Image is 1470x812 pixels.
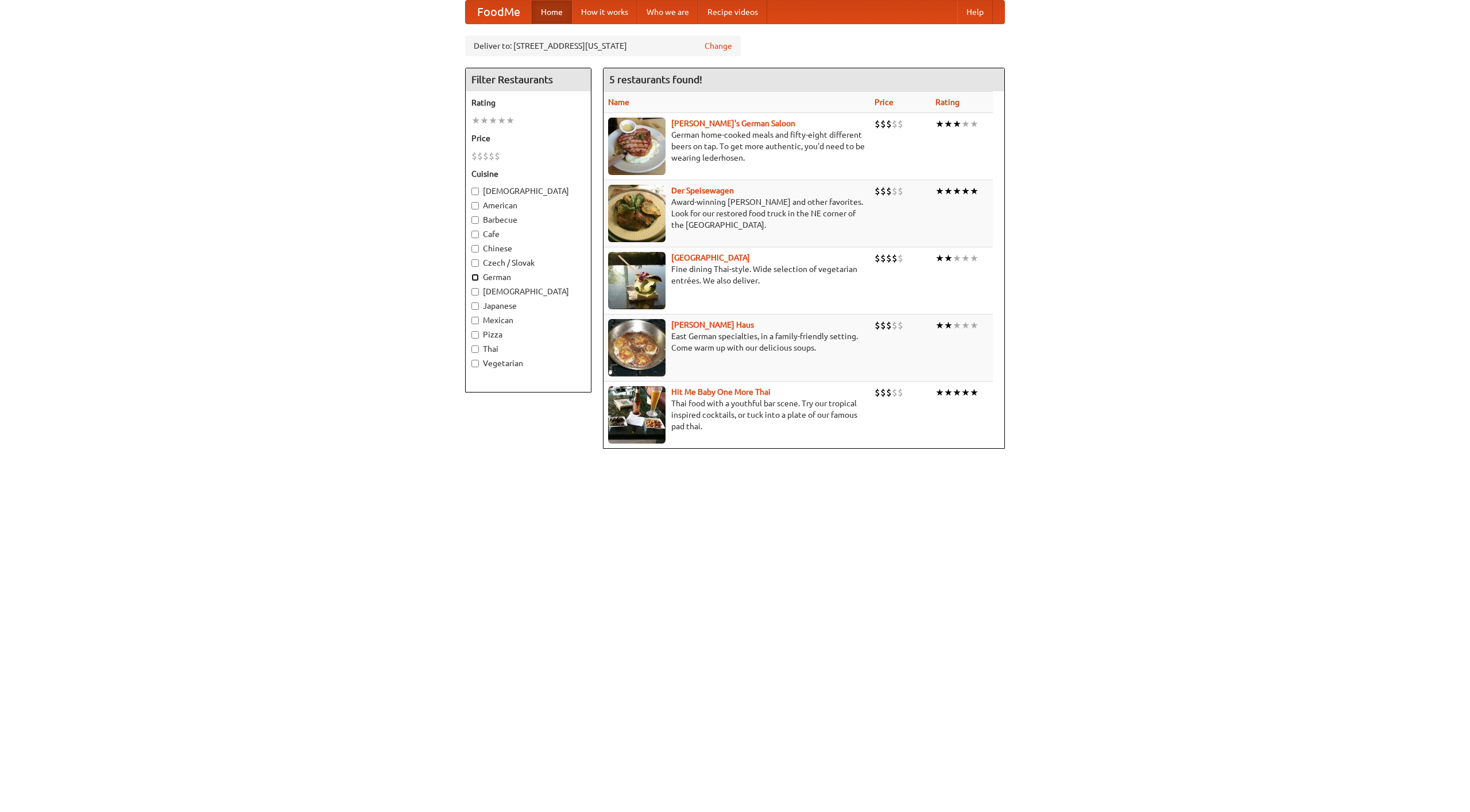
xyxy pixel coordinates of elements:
li: $ [892,319,898,332]
li: $ [875,252,880,265]
li: ★ [970,118,978,130]
label: Chinese [471,243,585,254]
li: $ [880,319,886,332]
h5: Rating [471,97,585,108]
label: Mexican [471,314,585,326]
a: Rating [935,98,960,107]
input: American [471,202,479,209]
li: ★ [961,319,970,332]
li: ★ [935,118,944,130]
li: ★ [935,252,944,265]
li: ★ [970,185,978,197]
a: Help [957,1,993,24]
li: ★ [970,319,978,332]
li: ★ [961,118,970,130]
label: Vegetarian [471,358,585,369]
li: $ [886,185,892,197]
input: Thai [471,345,479,353]
li: $ [880,386,886,399]
a: How it works [572,1,637,24]
a: [PERSON_NAME] Haus [671,320,754,329]
b: Hit Me Baby One More Thai [671,387,771,397]
a: [GEOGRAPHIC_DATA] [671,253,750,262]
input: Pizza [471,331,479,339]
li: ★ [953,319,961,332]
li: $ [875,118,880,130]
li: $ [483,150,489,162]
li: $ [892,185,898,197]
h4: Filter Restaurants [466,68,591,91]
li: $ [880,252,886,265]
li: ★ [480,114,489,127]
input: German [471,274,479,281]
li: $ [875,386,880,399]
a: Who we are [637,1,698,24]
label: [DEMOGRAPHIC_DATA] [471,185,585,197]
li: ★ [935,185,944,197]
img: speisewagen.jpg [608,185,666,242]
li: $ [898,252,903,265]
li: $ [477,150,483,162]
li: ★ [935,386,944,399]
li: $ [880,118,886,130]
h5: Cuisine [471,168,585,180]
li: ★ [489,114,497,127]
li: $ [898,118,903,130]
li: ★ [944,386,953,399]
label: Czech / Slovak [471,257,585,269]
a: Price [875,98,893,107]
li: $ [875,185,880,197]
li: $ [886,118,892,130]
li: $ [898,185,903,197]
label: Barbecue [471,214,585,226]
input: Japanese [471,302,479,310]
li: $ [489,150,494,162]
li: $ [880,185,886,197]
input: Czech / Slovak [471,259,479,267]
li: ★ [970,386,978,399]
label: Thai [471,343,585,355]
li: ★ [506,114,514,127]
li: ★ [944,252,953,265]
label: German [471,271,585,283]
li: ★ [961,386,970,399]
li: ★ [953,185,961,197]
li: ★ [961,185,970,197]
li: $ [875,319,880,332]
li: $ [886,386,892,399]
a: Recipe videos [698,1,767,24]
p: East German specialties, in a family-friendly setting. Come warm up with our delicious soups. [608,331,865,353]
label: Japanese [471,300,585,312]
img: satay.jpg [608,252,666,309]
li: ★ [471,114,480,127]
li: ★ [944,319,953,332]
li: ★ [935,319,944,332]
li: ★ [953,252,961,265]
div: Deliver to: [STREET_ADDRESS][US_STATE] [465,36,741,56]
img: babythai.jpg [608,386,666,444]
li: ★ [497,114,506,127]
h5: Price [471,133,585,144]
li: $ [892,118,898,130]
a: [PERSON_NAME]'s German Saloon [671,119,795,128]
li: $ [886,252,892,265]
ng-pluralize: 5 restaurants found! [609,74,702,85]
label: American [471,200,585,211]
li: ★ [953,118,961,130]
li: ★ [961,252,970,265]
a: Der Speisewagen [671,186,734,195]
li: $ [886,319,892,332]
img: esthers.jpg [608,118,666,175]
input: [DEMOGRAPHIC_DATA] [471,288,479,296]
label: [DEMOGRAPHIC_DATA] [471,286,585,297]
a: Change [705,40,732,52]
input: Mexican [471,317,479,324]
a: Name [608,98,629,107]
li: ★ [970,252,978,265]
input: Vegetarian [471,360,479,367]
li: $ [471,150,477,162]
